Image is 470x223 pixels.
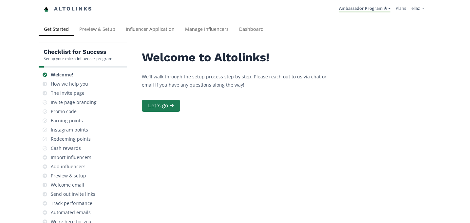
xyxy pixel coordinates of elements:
div: Welcome email [51,182,84,188]
a: Dashboard [234,23,269,36]
div: Set up your micro-influencer program [44,56,112,61]
div: Automated emails [51,209,91,216]
div: Add influencers [51,163,85,170]
span: ellaz [411,5,420,11]
a: Plans [396,5,406,11]
h5: Checklist for Success [44,48,112,56]
div: Promo code [51,108,77,115]
a: Altolinks [44,4,93,14]
a: Influencer Application [121,23,180,36]
a: ellaz [411,5,424,13]
div: Import influencers [51,154,91,161]
div: Track performance [51,200,92,207]
div: Earning points [51,117,83,124]
p: We'll walk through the setup process step by step. Please reach out to us via chat or email if yo... [142,72,338,89]
a: Preview & Setup [74,23,121,36]
div: The invite page [51,90,85,96]
button: Let's go → [142,100,180,112]
div: Invite page branding [51,99,97,106]
div: Cash rewards [51,145,81,152]
a: Get Started [39,23,74,36]
a: Ambassador Program ★ [339,5,390,12]
img: favicon-32x32.png [44,7,49,12]
div: Preview & setup [51,172,86,179]
div: Welcome! [51,71,73,78]
a: Manage Influencers [180,23,234,36]
div: Redeeming points [51,136,91,142]
h2: Welcome to Altolinks! [142,51,338,64]
div: Send out invite links [51,191,95,197]
div: Instagram points [51,127,88,133]
div: How we help you [51,81,88,87]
